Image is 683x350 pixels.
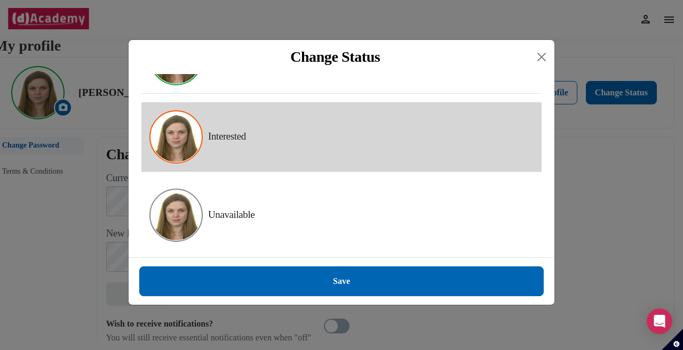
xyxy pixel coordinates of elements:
img: icon [151,190,201,240]
div: Change Status [137,48,533,66]
div: Open Intercom Messenger [647,308,672,334]
img: icon [151,112,201,162]
label: Interested [208,131,246,142]
button: Set cookie preferences [662,329,683,350]
button: Save [139,266,544,296]
label: Unavailable [208,209,255,221]
button: Close [533,48,550,66]
div: Save [333,274,350,289]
